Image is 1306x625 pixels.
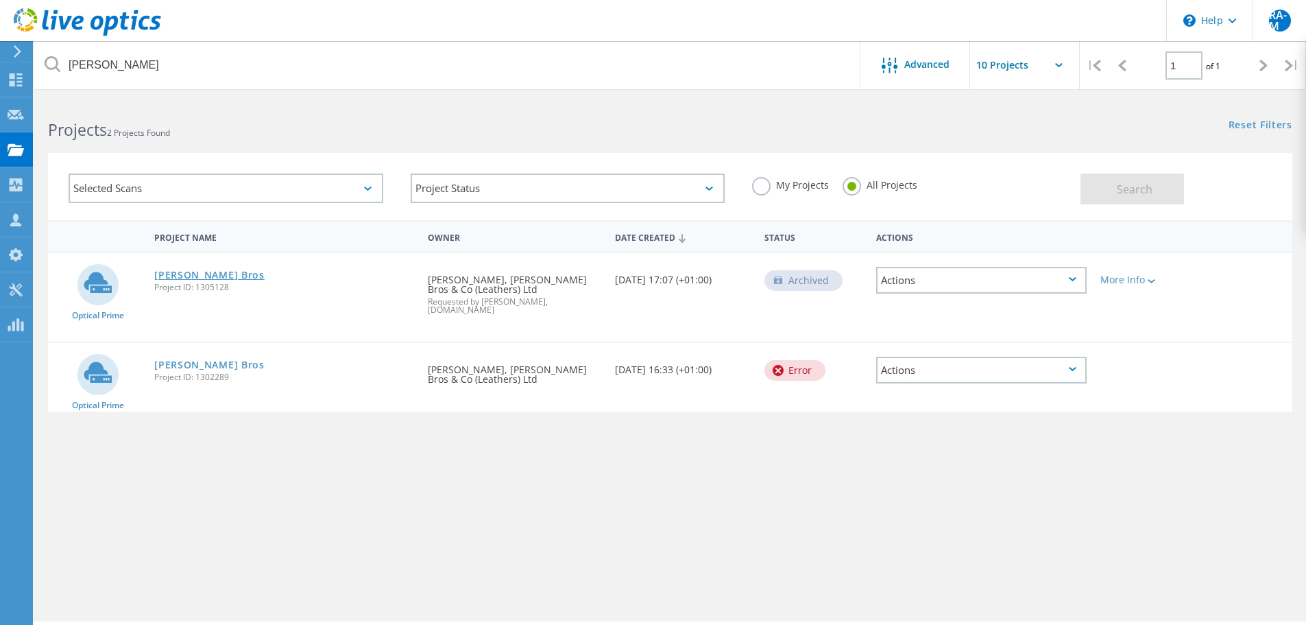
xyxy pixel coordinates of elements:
span: Optical Prime [72,311,124,320]
svg: \n [1183,14,1196,27]
span: Advanced [904,60,950,69]
span: Project ID: 1305128 [154,283,414,292]
label: All Projects [843,177,917,190]
div: Project Name [147,224,421,249]
a: [PERSON_NAME] Bros [154,270,265,280]
span: 2 Projects Found [107,127,170,139]
div: Actions [876,357,1087,384]
div: Archived [764,270,843,291]
a: Reset Filters [1229,120,1292,132]
div: [DATE] 16:33 (+01:00) [608,343,758,388]
span: RA-M [1269,10,1291,32]
button: Search [1080,174,1184,204]
div: Project Status [411,174,725,203]
a: [PERSON_NAME] Bros [154,360,265,370]
div: Actions [869,224,1093,249]
div: | [1080,41,1108,90]
span: Optical Prime [72,401,124,410]
div: Status [758,224,869,249]
div: Date Created [608,224,758,250]
span: Project ID: 1302289 [154,373,414,381]
div: | [1278,41,1306,90]
div: Selected Scans [69,174,383,203]
a: Live Optics Dashboard [14,29,161,38]
div: [PERSON_NAME], [PERSON_NAME] Bros & Co (Leathers) Ltd [421,343,607,398]
span: Search [1117,182,1152,197]
div: [PERSON_NAME], [PERSON_NAME] Bros & Co (Leathers) Ltd [421,253,607,328]
div: More Info [1100,275,1186,285]
div: Actions [876,267,1087,294]
span: Requested by [PERSON_NAME], [DOMAIN_NAME] [428,298,601,314]
div: Error [764,360,825,381]
div: [DATE] 17:07 (+01:00) [608,253,758,298]
label: My Projects [752,177,829,190]
input: Search projects by name, owner, ID, company, etc [34,41,861,89]
span: of 1 [1206,60,1220,72]
b: Projects [48,119,107,141]
div: Owner [421,224,607,249]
